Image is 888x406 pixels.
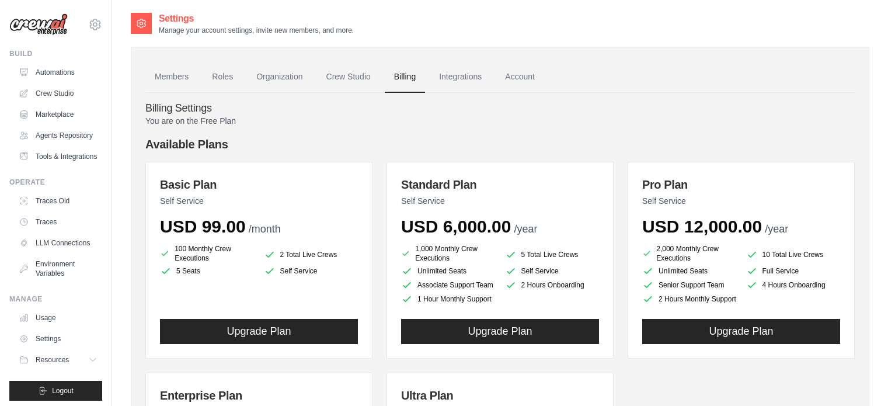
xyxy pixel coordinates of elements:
[642,195,840,207] p: Self Service
[746,279,841,291] li: 4 Hours Onboarding
[160,265,255,277] li: 5 Seats
[159,26,354,35] p: Manage your account settings, invite new members, and more.
[14,255,102,283] a: Environment Variables
[14,192,102,210] a: Traces Old
[14,329,102,348] a: Settings
[9,178,102,187] div: Operate
[160,319,358,344] button: Upgrade Plan
[264,247,358,263] li: 2 Total Live Crews
[9,294,102,304] div: Manage
[401,217,511,236] span: USD 6,000.00
[14,213,102,231] a: Traces
[642,217,762,236] span: USD 12,000.00
[145,61,198,93] a: Members
[52,386,74,395] span: Logout
[401,244,496,263] li: 1,000 Monthly Crew Executions
[14,63,102,82] a: Automations
[14,84,102,103] a: Crew Studio
[642,176,840,193] h3: Pro Plan
[159,12,354,26] h2: Settings
[247,61,312,93] a: Organization
[249,223,281,235] span: /month
[145,115,855,127] p: You are on the Free Plan
[9,49,102,58] div: Build
[14,126,102,145] a: Agents Repository
[401,195,599,207] p: Self Service
[746,265,841,277] li: Full Service
[317,61,380,93] a: Crew Studio
[642,279,737,291] li: Senior Support Team
[505,247,600,263] li: 5 Total Live Crews
[160,387,358,404] h3: Enterprise Plan
[830,350,888,406] div: Widget de chat
[160,176,358,193] h3: Basic Plan
[642,319,840,344] button: Upgrade Plan
[145,136,855,152] h4: Available Plans
[401,387,599,404] h3: Ultra Plan
[642,293,737,305] li: 2 Hours Monthly Support
[830,350,888,406] iframe: Chat Widget
[160,195,358,207] p: Self Service
[14,147,102,166] a: Tools & Integrations
[385,61,425,93] a: Billing
[514,223,537,235] span: /year
[145,102,855,115] h4: Billing Settings
[401,319,599,344] button: Upgrade Plan
[36,355,69,365] span: Resources
[14,234,102,252] a: LLM Connections
[746,247,841,263] li: 10 Total Live Crews
[401,176,599,193] h3: Standard Plan
[9,13,68,36] img: Logo
[14,351,102,369] button: Resources
[765,223,788,235] span: /year
[14,308,102,327] a: Usage
[160,244,255,263] li: 100 Monthly Crew Executions
[642,265,737,277] li: Unlimited Seats
[160,217,246,236] span: USD 99.00
[9,381,102,401] button: Logout
[401,265,496,277] li: Unlimited Seats
[505,279,600,291] li: 2 Hours Onboarding
[505,265,600,277] li: Self Service
[264,265,358,277] li: Self Service
[430,61,491,93] a: Integrations
[642,244,737,263] li: 2,000 Monthly Crew Executions
[14,105,102,124] a: Marketplace
[496,61,544,93] a: Account
[203,61,242,93] a: Roles
[401,293,496,305] li: 1 Hour Monthly Support
[401,279,496,291] li: Associate Support Team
